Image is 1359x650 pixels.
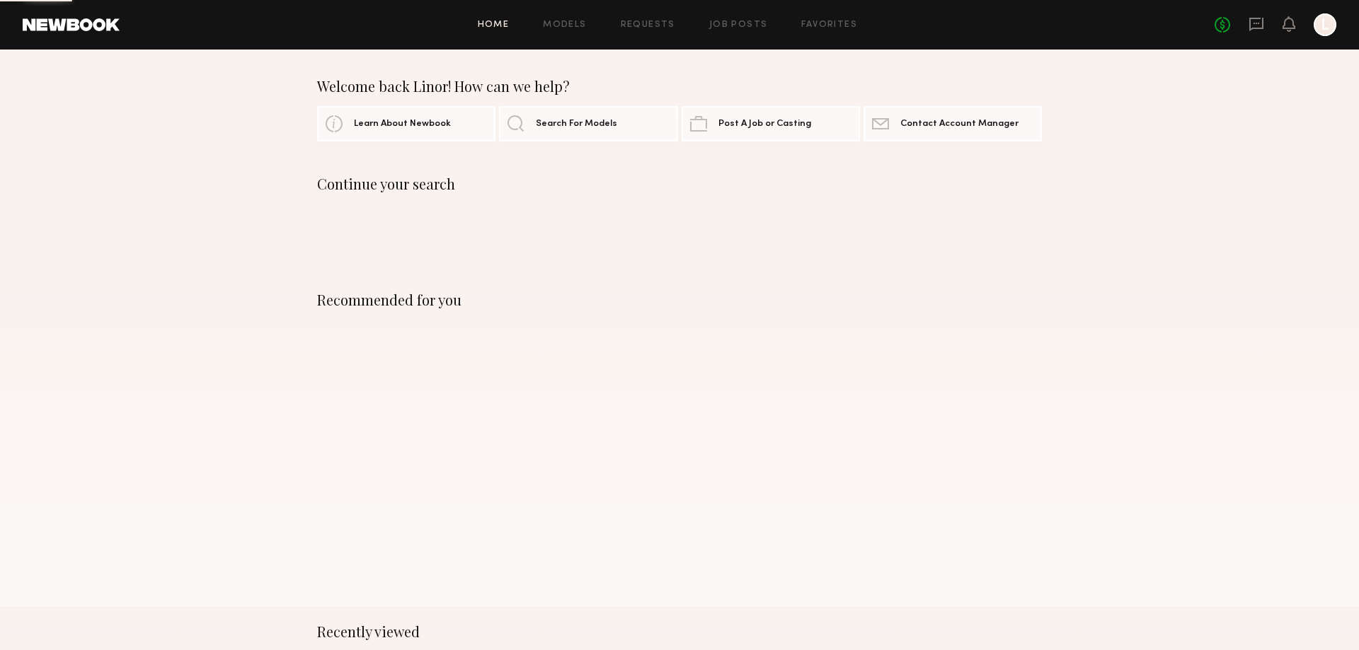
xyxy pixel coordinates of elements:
[317,175,1042,192] div: Continue your search
[900,120,1019,129] span: Contact Account Manager
[317,623,1042,640] div: Recently viewed
[682,106,860,141] a: Post A Job or Casting
[536,120,617,129] span: Search For Models
[1314,13,1336,36] a: L
[354,120,451,129] span: Learn About Newbook
[499,106,677,141] a: Search For Models
[864,106,1042,141] a: Contact Account Manager
[317,78,1042,95] div: Welcome back Linor! How can we help?
[478,21,510,30] a: Home
[709,21,768,30] a: Job Posts
[543,21,586,30] a: Models
[718,120,811,129] span: Post A Job or Casting
[621,21,675,30] a: Requests
[317,291,1042,308] div: Recommended for you
[317,106,495,141] a: Learn About Newbook
[801,21,857,30] a: Favorites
